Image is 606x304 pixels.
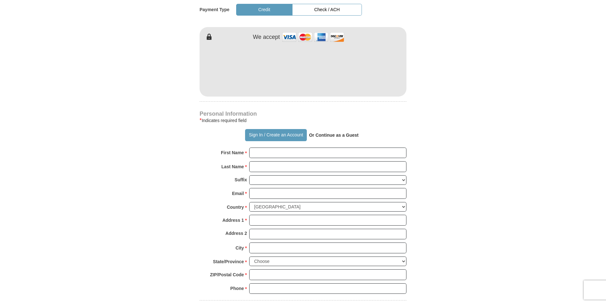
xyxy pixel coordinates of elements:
[309,133,359,138] strong: Or Continue as a Guest
[236,4,292,16] button: Credit
[200,111,406,116] h4: Personal Information
[225,229,247,238] strong: Address 2
[232,189,244,198] strong: Email
[222,162,244,171] strong: Last Name
[281,30,345,44] img: credit cards accepted
[236,243,244,252] strong: City
[221,148,244,157] strong: First Name
[253,34,280,41] h4: We accept
[222,216,244,225] strong: Address 1
[230,284,244,293] strong: Phone
[200,117,406,124] div: Indicates required field
[210,270,244,279] strong: ZIP/Postal Code
[245,129,307,141] button: Sign In / Create an Account
[292,4,362,16] button: Check / ACH
[235,175,247,184] strong: Suffix
[213,257,244,266] strong: State/Province
[227,203,244,212] strong: Country
[200,7,229,12] h5: Payment Type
